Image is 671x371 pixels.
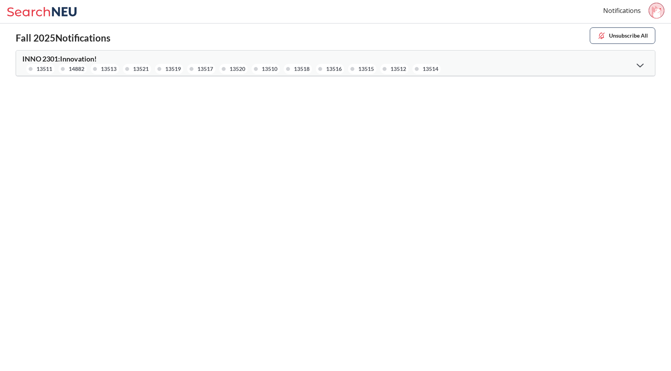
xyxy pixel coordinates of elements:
div: 13511 [36,65,52,73]
button: Unsubscribe All [590,27,655,44]
div: 13513 [101,65,117,73]
div: 13521 [133,65,149,73]
div: 13510 [262,65,277,73]
span: INNO 2301 : Innovation! [22,54,97,63]
div: 13515 [358,65,374,73]
div: 13517 [197,65,213,73]
div: 13514 [423,65,438,73]
img: unsubscribe.svg [597,31,606,40]
h2: Fall 2025 Notifications [16,33,110,44]
div: 13512 [390,65,406,73]
div: 13520 [230,65,245,73]
div: 13516 [326,65,342,73]
div: 13519 [165,65,181,73]
div: 14882 [69,65,84,73]
a: Notifications [603,6,641,15]
div: 13518 [294,65,310,73]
